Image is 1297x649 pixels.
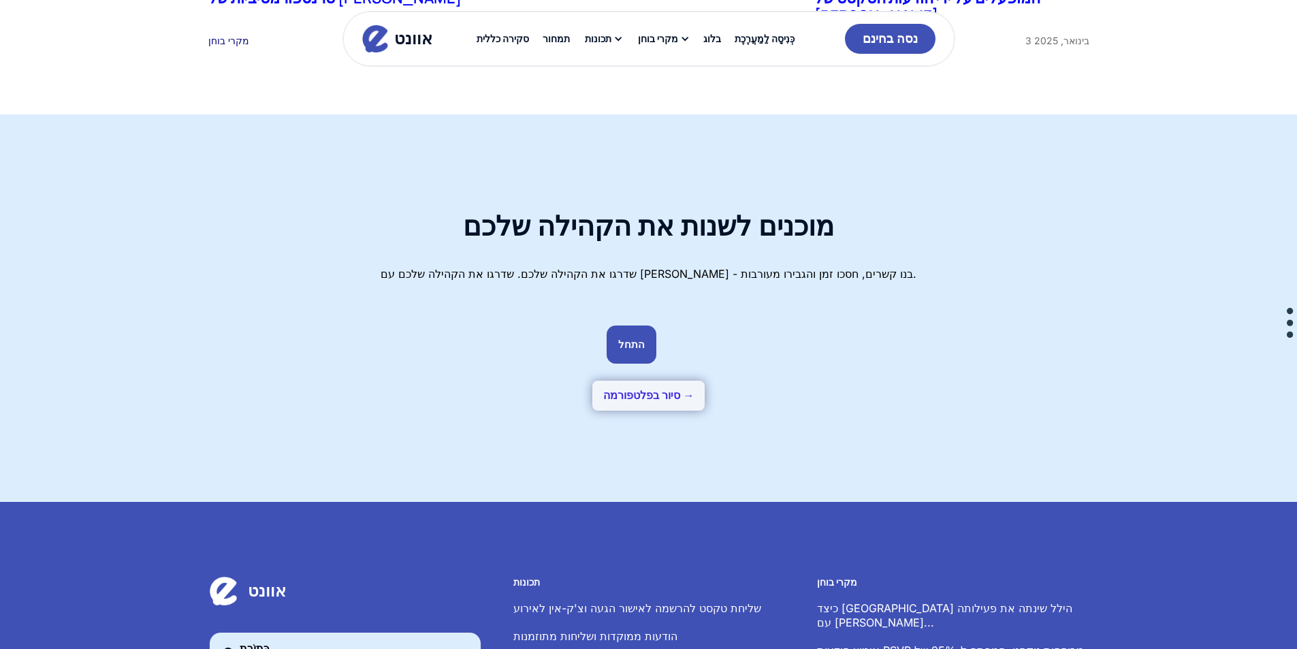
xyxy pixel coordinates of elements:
[248,581,286,601] font: אוונט
[603,390,694,401] font: סיור בפלטפורמה →
[618,338,645,351] font: התחל
[735,33,795,44] font: כְּנִיסָה לַמַעֲרֶכֶת
[513,629,677,643] a: הודעות ממוקדות ושליחות מתוזמנות
[817,576,857,588] font: מקרי בוחן
[638,33,678,44] font: מקרי בוחן
[577,27,630,50] div: תכונות
[696,27,728,50] a: בלוג
[630,27,696,50] div: מקרי בוחן
[513,576,540,588] font: תכונות
[607,326,656,364] a: התחל
[362,25,433,52] a: בַּיִת
[703,33,721,44] font: בלוג
[394,29,432,48] font: אוונט
[470,27,536,50] a: סקירה כללית
[585,33,611,44] font: תכונות
[863,31,918,46] font: נסה בחינם
[513,601,761,615] a: שליחת טקסט להרשמה לאישור הגעה וצ'ק-אין לאירוע
[536,27,577,50] a: תמחור
[592,381,705,411] button: סיור בפלטפורמה →
[728,27,801,50] a: כְּנִיסָה לַמַעֲרֶכֶת
[463,209,834,242] font: מוכנים לשנות את הקהילה שלכם
[543,33,570,44] font: תמחור
[381,267,916,281] font: שדרגו את הקהילה שלכם. שדרגו את הקהילה שלכם עם [PERSON_NAME] - בנו קשרים, חסכו זמן והגבירו מעורבות.
[817,601,1072,629] a: כיצד [GEOGRAPHIC_DATA] הילל שינתה את פעילותה עם [PERSON_NAME]...
[477,33,529,44] font: סקירה כללית
[845,24,935,53] a: נסה בחינם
